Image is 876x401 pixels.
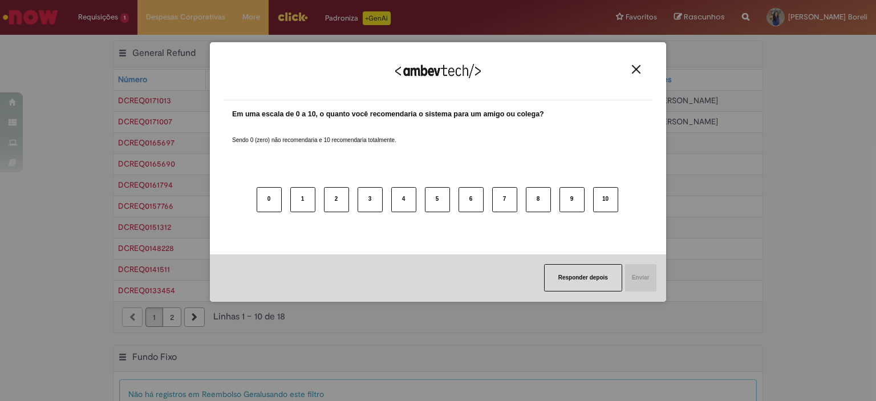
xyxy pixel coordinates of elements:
[324,187,349,212] button: 2
[395,64,481,78] img: Logo Ambevtech
[632,65,640,74] img: Close
[459,187,484,212] button: 6
[526,187,551,212] button: 8
[358,187,383,212] button: 3
[492,187,517,212] button: 7
[232,109,544,120] label: Em uma escala de 0 a 10, o quanto você recomendaria o sistema para um amigo ou colega?
[425,187,450,212] button: 5
[628,64,644,74] button: Close
[290,187,315,212] button: 1
[232,123,396,144] label: Sendo 0 (zero) não recomendaria e 10 recomendaria totalmente.
[257,187,282,212] button: 0
[593,187,618,212] button: 10
[544,264,622,291] button: Responder depois
[391,187,416,212] button: 4
[559,187,585,212] button: 9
